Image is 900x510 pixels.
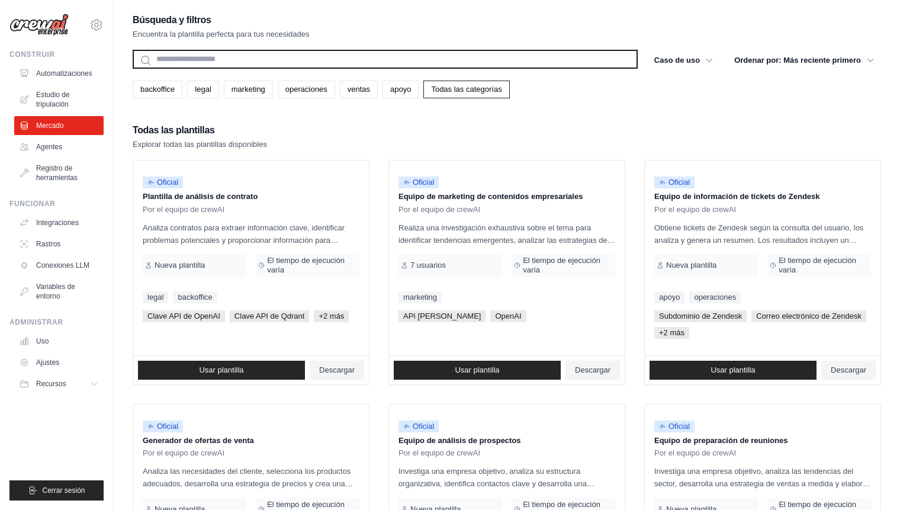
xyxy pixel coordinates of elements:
font: Ajustes [36,358,59,367]
font: Correo electrónico de Zendesk [756,312,862,320]
a: backoffice [173,291,217,303]
font: Oficial [668,178,690,187]
font: Explorar todas las plantillas disponibles [133,140,267,149]
a: Ajustes [14,353,104,372]
font: Equipo de marketing de contenidos empresariales [398,192,583,201]
font: Oficial [157,178,178,187]
font: Por el equipo de crewAI [398,448,480,457]
font: Todas las categorías [431,85,502,94]
a: Variables de entorno [14,277,104,306]
button: Cerrar sesión [9,480,104,501]
a: operaciones [689,291,741,303]
a: Conexiones LLM [14,256,104,275]
font: Analiza contratos para extraer información clave, identificar problemas potenciales y proporciona... [143,223,355,270]
a: Descargar [565,361,620,380]
font: Oficial [668,422,690,431]
font: Equipo de información de tickets de Zendesk [654,192,820,201]
font: Ordenar por: Más reciente primero [734,56,861,65]
font: Por el equipo de crewAI [654,448,736,457]
font: Generador de ofertas de venta [143,436,254,445]
a: Todas las categorías [423,81,509,98]
a: legal [187,81,218,98]
button: Recursos [14,374,104,393]
font: Rastros [36,240,60,248]
font: backoffice [140,85,175,94]
font: Registro de herramientas [36,164,78,182]
font: 7 usuarios [410,261,446,270]
font: Agentes [36,143,62,151]
font: Uso [36,337,49,345]
font: marketing [403,293,437,301]
font: Por el equipo de crewAI [143,205,224,214]
a: ventas [340,81,378,98]
img: Logo [9,14,69,36]
a: Usar plantilla [650,361,817,380]
a: Uso [14,332,104,351]
font: marketing [232,85,265,94]
font: Usar plantilla [711,365,755,374]
font: Variables de entorno [36,283,75,300]
font: El tiempo de ejecución varía [267,256,345,274]
font: Búsqueda y filtros [133,15,211,25]
font: Por el equipo de crewAI [654,205,736,214]
a: legal [143,291,168,303]
font: Subdominio de Zendesk [659,312,742,320]
font: Descargar [319,365,355,374]
font: Realiza una investigación exhaustiva sobre el tema para identificar tendencias emergentes, analiz... [398,223,615,345]
font: Por el equipo de crewAI [143,448,224,457]
font: Nueva plantilla [155,261,205,270]
font: Oficial [157,422,178,431]
font: Caso de uso [654,56,700,65]
button: Caso de uso [647,50,720,71]
font: Integraciones [36,219,79,227]
a: Integraciones [14,213,104,232]
font: Descargar [575,365,610,374]
font: Administrar [9,318,63,326]
button: Ordenar por: Más reciente primero [727,50,881,71]
font: Usar plantilla [199,365,243,374]
font: apoyo [659,293,680,301]
font: Encuentra la plantilla perfecta para tus necesidades [133,30,309,39]
font: El tiempo de ejecución varía [523,256,600,274]
a: Usar plantilla [138,361,305,380]
font: legal [147,293,163,301]
font: Por el equipo de crewAI [398,205,480,214]
font: ventas [348,85,370,94]
a: Registro de herramientas [14,159,104,187]
a: Estudio de tripulación [14,85,104,114]
font: Equipo de análisis de prospectos [398,436,521,445]
font: Equipo de preparación de reuniones [654,436,787,445]
font: Conexiones LLM [36,261,89,270]
a: Rastros [14,235,104,254]
font: Mercado [36,121,64,130]
font: +2 más [319,312,344,320]
a: Agentes [14,137,104,156]
font: Construir [9,50,55,59]
font: Automatizaciones [36,69,92,78]
font: Obtiene tickets de Zendesk según la consulta del usuario, los analiza y genera un resumen. Los re... [654,223,863,295]
font: Cerrar sesión [42,486,85,495]
a: operaciones [278,81,335,98]
a: backoffice [133,81,182,98]
font: Estudio de tripulación [36,91,70,108]
font: operaciones [285,85,327,94]
a: Descargar [310,361,364,380]
font: Oficial [413,422,434,431]
font: API [PERSON_NAME] [403,312,481,320]
a: apoyo [654,291,684,303]
font: backoffice [178,293,212,301]
font: Nueva plantilla [666,261,716,270]
font: apoyo [390,85,411,94]
font: Clave API de OpenAI [147,312,220,320]
font: +2 más [659,328,684,337]
font: Plantilla de análisis de contrato [143,192,258,201]
a: marketing [398,291,442,303]
font: Descargar [831,365,866,374]
font: Usar plantilla [455,365,499,374]
a: Descargar [821,361,876,380]
a: apoyo [382,81,419,98]
a: Mercado [14,116,104,135]
font: El tiempo de ejecución varía [779,256,856,274]
a: Automatizaciones [14,64,104,83]
font: operaciones [694,293,736,301]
